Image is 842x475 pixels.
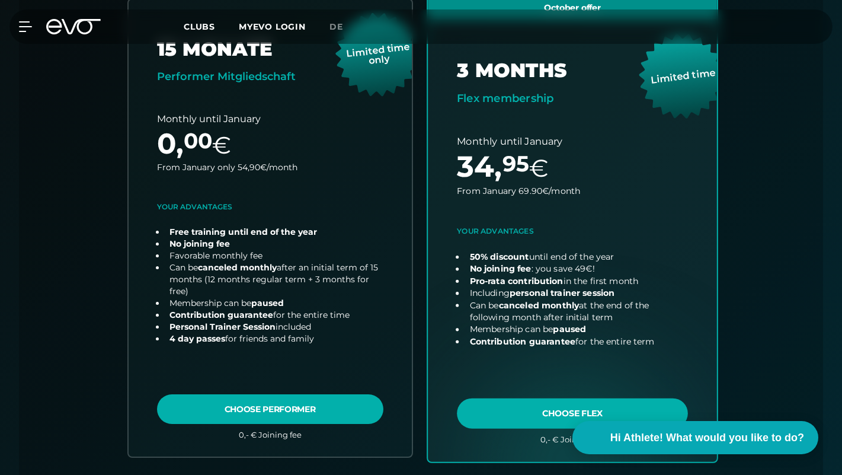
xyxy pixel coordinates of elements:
button: Hi Athlete! What would you like to do? [572,421,818,454]
a: Clubs [184,21,239,32]
a: MYEVO LOGIN [239,21,306,32]
span: Clubs [184,21,215,32]
span: Hi Athlete! What would you like to do? [610,430,804,446]
a: de [329,20,357,34]
span: de [329,21,343,32]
